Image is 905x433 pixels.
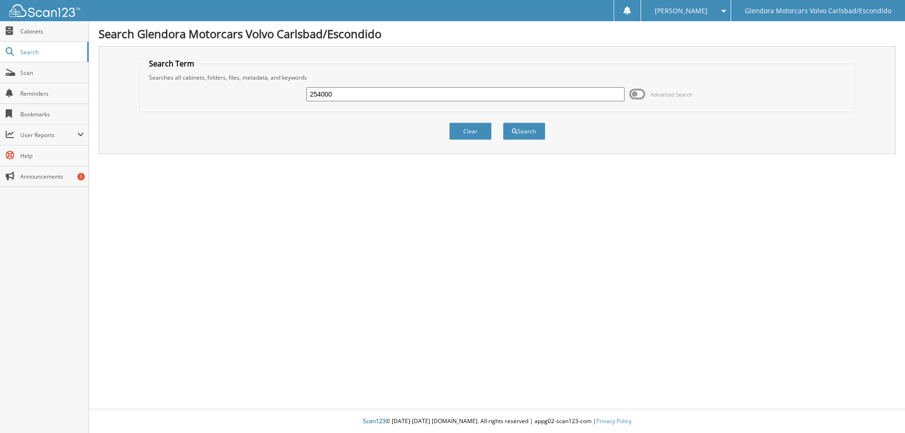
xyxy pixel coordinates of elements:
[745,8,891,14] span: Glendora Motorcars Volvo Carlsbad/Escondido
[144,74,850,82] div: Searches all cabinets, folders, files, metadata, and keywords
[99,26,896,41] h1: Search Glendora Motorcars Volvo Carlsbad/Escondido
[89,410,905,433] div: © [DATE]-[DATE] [DOMAIN_NAME]. All rights reserved | appg02-scan123-com |
[20,90,84,98] span: Reminders
[20,172,84,180] span: Announcements
[363,417,386,425] span: Scan123
[449,123,492,140] button: Clear
[9,4,80,17] img: scan123-logo-white.svg
[596,417,632,425] a: Privacy Policy
[20,48,82,56] span: Search
[20,110,84,118] span: Bookmarks
[20,27,84,35] span: Cabinets
[20,69,84,77] span: Scan
[650,91,692,98] span: Advanced Search
[655,8,708,14] span: [PERSON_NAME]
[77,173,85,180] div: 1
[503,123,545,140] button: Search
[144,58,199,69] legend: Search Term
[20,152,84,160] span: Help
[20,131,77,139] span: User Reports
